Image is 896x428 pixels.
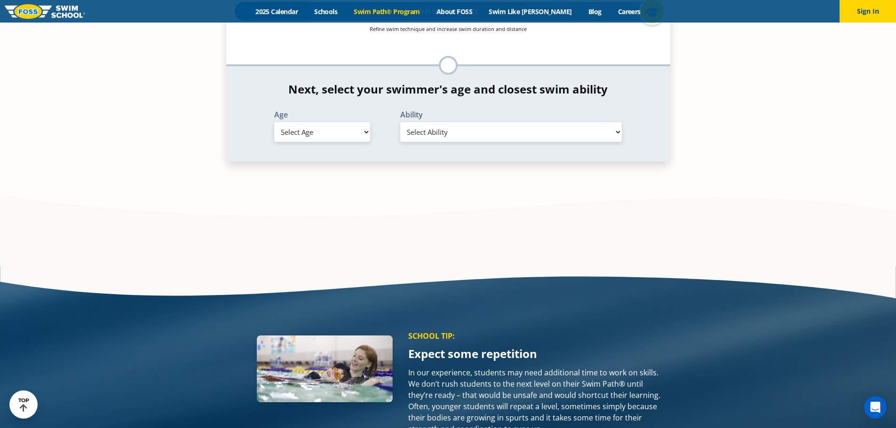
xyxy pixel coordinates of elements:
label: Ability [400,111,622,118]
p: SCHOOL TIP: [408,331,666,341]
div: Open Intercom Messenger [864,396,887,419]
a: About FOSS [428,7,481,16]
h4: Next, select your swimmer's age and closest swim ability [226,83,670,96]
a: Schools [306,7,346,16]
div: TOP [18,397,29,412]
a: Careers [610,7,649,16]
a: Swim Path® Program [346,7,428,16]
p: Expect some repetition [408,348,666,359]
img: FOSS Swim School Logo [5,4,85,19]
a: Swim Like [PERSON_NAME] [481,7,580,16]
label: Age [274,111,370,118]
a: 2025 Calendar [247,7,306,16]
p: Refine swim technique and increase swim duration and distance [235,25,662,32]
a: Blog [580,7,610,16]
